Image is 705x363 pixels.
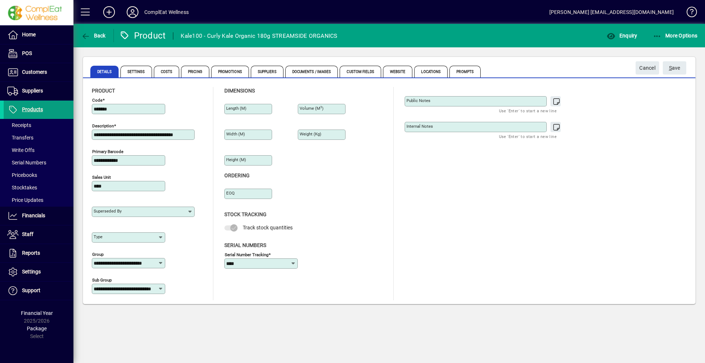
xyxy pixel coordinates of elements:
[300,131,321,137] mat-label: Weight (Kg)
[653,33,698,39] span: More Options
[22,106,43,112] span: Products
[4,194,73,206] a: Price Updates
[406,124,433,129] mat-label: Internal Notes
[4,207,73,225] a: Financials
[4,225,73,244] a: Staff
[636,61,659,75] button: Cancel
[92,123,114,128] mat-label: Description
[224,88,255,94] span: Dimensions
[22,250,40,256] span: Reports
[92,88,115,94] span: Product
[22,88,43,94] span: Suppliers
[4,63,73,81] a: Customers
[119,30,166,41] div: Product
[605,29,639,42] button: Enquiry
[7,147,35,153] span: Write Offs
[4,181,73,194] a: Stocktakes
[224,211,267,217] span: Stock Tracking
[651,29,699,42] button: More Options
[22,50,32,56] span: POS
[4,119,73,131] a: Receipts
[669,62,680,74] span: ave
[4,282,73,300] a: Support
[22,213,45,218] span: Financials
[243,225,293,230] span: Track stock quantities
[181,66,209,77] span: Pricing
[226,106,246,111] mat-label: Length (m)
[663,61,686,75] button: Save
[4,44,73,63] a: POS
[22,287,40,293] span: Support
[144,6,189,18] div: ComplEat Wellness
[92,175,111,180] mat-label: Sales unit
[4,26,73,44] a: Home
[449,66,481,77] span: Prompts
[414,66,448,77] span: Locations
[81,33,106,39] span: Back
[340,66,381,77] span: Custom Fields
[90,66,119,77] span: Details
[251,66,283,77] span: Suppliers
[27,326,47,331] span: Package
[4,144,73,156] a: Write Offs
[406,98,430,103] mat-label: Public Notes
[92,98,102,103] mat-label: Code
[4,244,73,262] a: Reports
[120,66,152,77] span: Settings
[79,29,108,42] button: Back
[22,269,41,275] span: Settings
[94,234,102,239] mat-label: Type
[22,69,47,75] span: Customers
[224,242,266,248] span: Serial Numbers
[22,32,36,37] span: Home
[226,190,235,196] mat-label: EOQ
[4,169,73,181] a: Pricebooks
[607,33,637,39] span: Enquiry
[181,30,337,42] div: Kale100 - Curly Kale Organic 180g STREAMSIDE ORGANICS
[4,131,73,144] a: Transfers
[73,29,114,42] app-page-header-button: Back
[7,172,37,178] span: Pricebooks
[226,131,245,137] mat-label: Width (m)
[285,66,338,77] span: Documents / Images
[92,252,104,257] mat-label: Group
[7,135,33,141] span: Transfers
[97,6,121,19] button: Add
[499,132,557,141] mat-hint: Use 'Enter' to start a new line
[320,105,322,109] sup: 3
[211,66,249,77] span: Promotions
[154,66,180,77] span: Costs
[669,65,672,71] span: S
[4,263,73,281] a: Settings
[92,277,112,283] mat-label: Sub group
[7,122,31,128] span: Receipts
[7,160,46,166] span: Serial Numbers
[94,208,122,214] mat-label: Superseded by
[4,82,73,100] a: Suppliers
[121,6,144,19] button: Profile
[21,310,53,316] span: Financial Year
[4,156,73,169] a: Serial Numbers
[7,197,43,203] span: Price Updates
[681,1,696,25] a: Knowledge Base
[224,173,250,178] span: Ordering
[22,231,33,237] span: Staff
[549,6,674,18] div: [PERSON_NAME] [EMAIL_ADDRESS][DOMAIN_NAME]
[499,106,557,115] mat-hint: Use 'Enter' to start a new line
[225,252,268,257] mat-label: Serial Number tracking
[226,157,246,162] mat-label: Height (m)
[92,149,123,154] mat-label: Primary barcode
[383,66,413,77] span: Website
[7,185,37,190] span: Stocktakes
[639,62,655,74] span: Cancel
[300,106,323,111] mat-label: Volume (m )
